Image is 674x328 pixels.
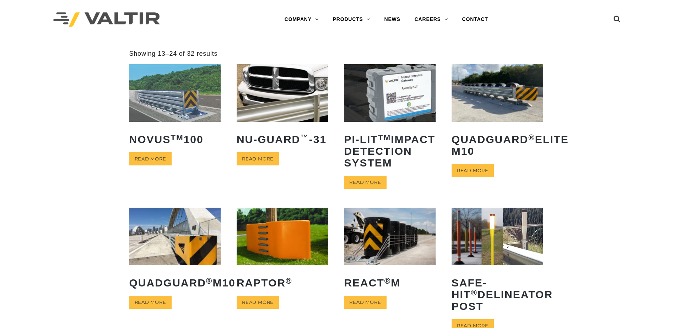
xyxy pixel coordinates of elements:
[129,50,218,58] p: Showing 13–24 of 32 results
[237,272,328,294] h2: RAPTOR
[206,277,213,285] sup: ®
[408,12,455,27] a: CAREERS
[384,277,391,285] sup: ®
[129,128,221,151] h2: NOVUS 100
[455,12,495,27] a: CONTACT
[344,176,386,189] a: Read more about “PI-LITTM Impact Detection System”
[129,64,221,150] a: NOVUSTM100
[344,208,436,294] a: REACT®M
[344,296,386,309] a: Read more about “REACT® M”
[171,133,184,142] sup: TM
[237,152,279,165] a: Read more about “NU-GUARD™-31”
[378,133,391,142] sup: TM
[344,128,436,174] h2: PI-LIT Impact Detection System
[237,208,328,294] a: RAPTOR®
[326,12,377,27] a: PRODUCTS
[129,208,221,294] a: QuadGuard®M10
[277,12,326,27] a: COMPANY
[452,128,543,162] h2: QuadGuard Elite M10
[129,296,172,309] a: Read more about “QuadGuard® M10”
[471,288,478,297] sup: ®
[344,64,436,174] a: PI-LITTMImpact Detection System
[300,133,309,142] sup: ™
[286,277,292,285] sup: ®
[528,133,535,142] sup: ®
[53,12,160,27] img: Valtir
[452,208,543,317] a: Safe-Hit®Delineator Post
[377,12,408,27] a: NEWS
[344,272,436,294] h2: REACT M
[237,64,328,150] a: NU-GUARD™-31
[237,128,328,151] h2: NU-GUARD -31
[452,272,543,317] h2: Safe-Hit Delineator Post
[129,152,172,165] a: Read more about “NOVUSTM 100”
[237,296,279,309] a: Read more about “RAPTOR®”
[129,272,221,294] h2: QuadGuard M10
[452,64,543,162] a: QuadGuard®Elite M10
[452,164,494,177] a: Read more about “QuadGuard® Elite M10”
